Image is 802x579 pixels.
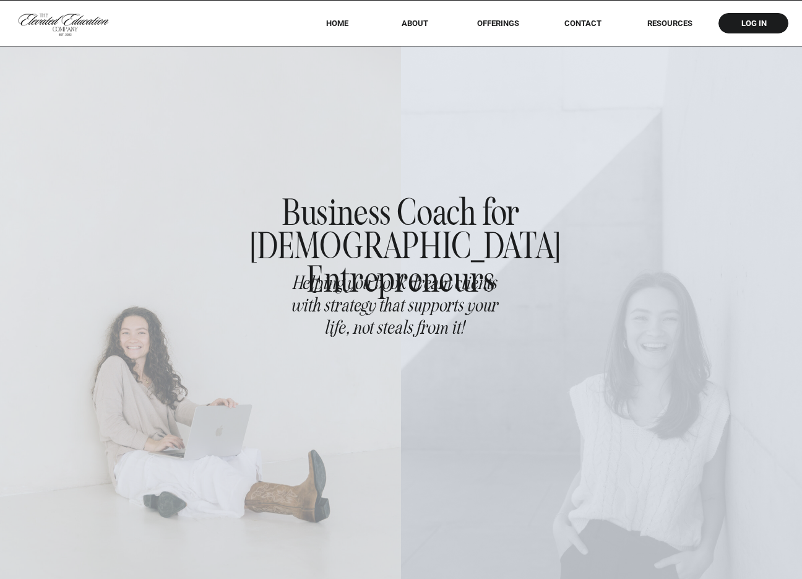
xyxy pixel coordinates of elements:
[556,19,610,28] a: Contact
[730,19,778,28] a: log in
[630,19,709,28] a: RESOURCES
[393,19,437,28] a: About
[251,196,552,323] h1: Business Coach for [DEMOGRAPHIC_DATA] Entrepreneurs
[459,19,537,28] a: offerings
[284,272,506,409] h2: Helping you book dream clients with strategy that supports your life, not steals from it!
[309,19,364,28] a: HOME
